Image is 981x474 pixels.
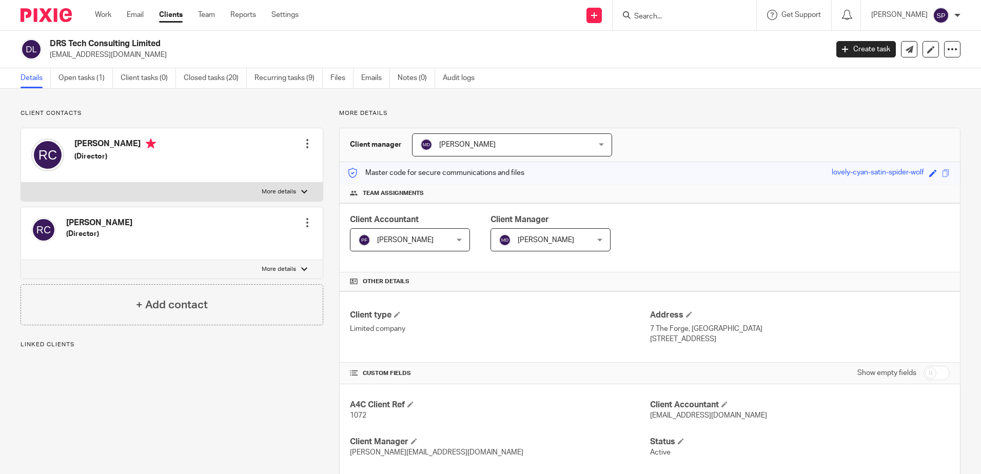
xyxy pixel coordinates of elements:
[650,449,671,456] span: Active
[832,167,924,179] div: lovely-cyan-satin-spider-wolf
[127,10,144,20] a: Email
[230,10,256,20] a: Reports
[443,68,482,88] a: Audit logs
[439,141,496,148] span: [PERSON_NAME]
[350,412,366,419] span: 1072
[350,310,650,321] h4: Client type
[650,334,950,344] p: [STREET_ADDRESS]
[50,50,821,60] p: [EMAIL_ADDRESS][DOMAIN_NAME]
[499,234,511,246] img: svg%3E
[650,412,767,419] span: [EMAIL_ADDRESS][DOMAIN_NAME]
[31,218,56,242] img: svg%3E
[350,215,419,224] span: Client Accountant
[21,8,72,22] img: Pixie
[836,41,896,57] a: Create task
[361,68,390,88] a: Emails
[50,38,666,49] h2: DRS Tech Consulting Limited
[58,68,113,88] a: Open tasks (1)
[350,324,650,334] p: Limited company
[31,139,64,171] img: svg%3E
[933,7,949,24] img: svg%3E
[21,38,42,60] img: svg%3E
[398,68,435,88] a: Notes (0)
[650,400,950,410] h4: Client Accountant
[21,109,323,117] p: Client contacts
[136,297,208,313] h4: + Add contact
[633,12,725,22] input: Search
[350,140,402,150] h3: Client manager
[121,68,176,88] a: Client tasks (0)
[490,215,549,224] span: Client Manager
[159,10,183,20] a: Clients
[66,229,132,239] h5: (Director)
[358,234,370,246] img: svg%3E
[350,400,650,410] h4: A4C Client Ref
[350,369,650,378] h4: CUSTOM FIELDS
[650,310,950,321] h4: Address
[377,236,434,244] span: [PERSON_NAME]
[95,10,111,20] a: Work
[350,449,523,456] span: [PERSON_NAME][EMAIL_ADDRESS][DOMAIN_NAME]
[650,324,950,334] p: 7 The Forge, [GEOGRAPHIC_DATA]
[74,139,156,151] h4: [PERSON_NAME]
[871,10,928,20] p: [PERSON_NAME]
[254,68,323,88] a: Recurring tasks (9)
[262,188,296,196] p: More details
[271,10,299,20] a: Settings
[518,236,574,244] span: [PERSON_NAME]
[66,218,132,228] h4: [PERSON_NAME]
[146,139,156,149] i: Primary
[198,10,215,20] a: Team
[781,11,821,18] span: Get Support
[74,151,156,162] h5: (Director)
[363,278,409,286] span: Other details
[857,368,916,378] label: Show empty fields
[184,68,247,88] a: Closed tasks (20)
[350,437,650,447] h4: Client Manager
[347,168,524,178] p: Master code for secure communications and files
[21,341,323,349] p: Linked clients
[21,68,51,88] a: Details
[262,265,296,273] p: More details
[363,189,424,197] span: Team assignments
[420,139,433,151] img: svg%3E
[650,437,950,447] h4: Status
[330,68,354,88] a: Files
[339,109,960,117] p: More details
